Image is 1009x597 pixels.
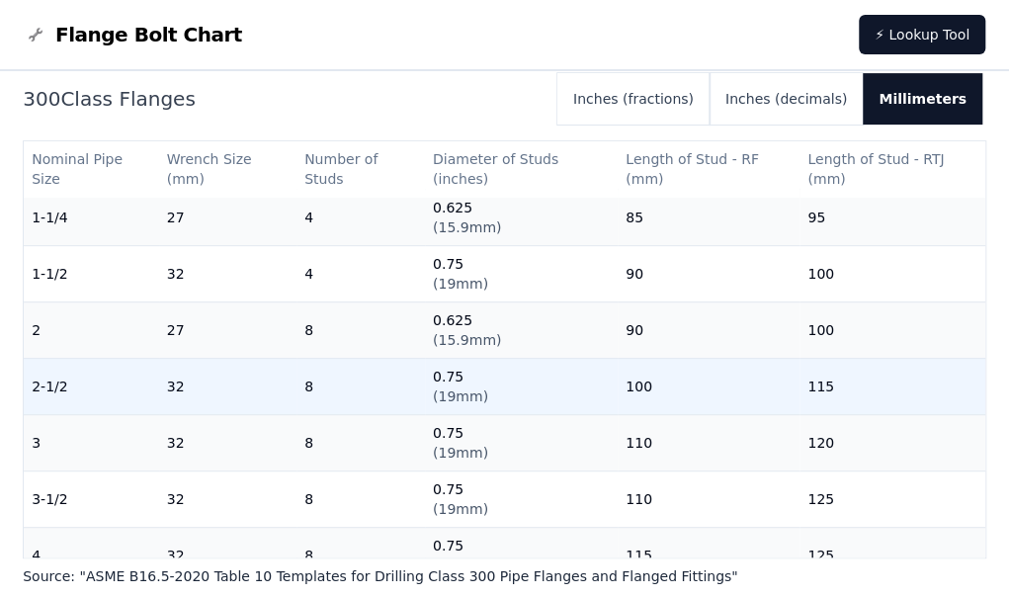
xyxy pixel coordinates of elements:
[618,189,799,245] td: 85
[618,358,799,414] td: 100
[863,73,982,125] button: Millimeters
[159,141,296,198] th: Wrench Size (mm)
[799,245,985,301] td: 100
[618,245,799,301] td: 90
[425,141,618,198] th: Diameter of Studs (inches)
[433,388,488,404] span: ( 19mm )
[296,358,425,414] td: 8
[159,358,296,414] td: 32
[618,470,799,527] td: 110
[159,470,296,527] td: 32
[24,23,47,46] img: Flange Bolt Chart Logo
[23,566,986,586] p: Source: " ASME B16.5-2020 Table 10 Templates for Drilling Class 300 Pipe Flanges and Flanged Fitt...
[618,301,799,358] td: 90
[23,85,542,113] h2: 300 Class Flanges
[433,219,501,235] span: ( 15.9mm )
[618,141,799,198] th: Length of Stud - RF (mm)
[24,245,159,301] td: 1-1/2
[24,301,159,358] td: 2
[296,245,425,301] td: 4
[24,414,159,470] td: 3
[799,527,985,583] td: 125
[433,445,488,461] span: ( 19mm )
[710,73,863,125] button: Inches (decimals)
[433,501,488,517] span: ( 19mm )
[296,470,425,527] td: 8
[24,141,159,198] th: Nominal Pipe Size
[425,358,618,414] td: 0.75
[24,358,159,414] td: 2-1/2
[24,527,159,583] td: 4
[859,15,985,54] a: ⚡ Lookup Tool
[296,301,425,358] td: 8
[799,414,985,470] td: 120
[425,414,618,470] td: 0.75
[296,189,425,245] td: 4
[24,21,242,48] a: Flange Bolt Chart LogoFlange Bolt Chart
[159,189,296,245] td: 27
[296,141,425,198] th: Number of Studs
[296,527,425,583] td: 8
[159,245,296,301] td: 32
[425,189,618,245] td: 0.625
[159,527,296,583] td: 32
[425,527,618,583] td: 0.75
[159,301,296,358] td: 27
[425,245,618,301] td: 0.75
[159,414,296,470] td: 32
[799,470,985,527] td: 125
[433,276,488,292] span: ( 19mm )
[799,141,985,198] th: Length of Stud - RTJ (mm)
[618,527,799,583] td: 115
[24,470,159,527] td: 3-1/2
[296,414,425,470] td: 8
[425,301,618,358] td: 0.625
[24,189,159,245] td: 1-1/4
[799,301,985,358] td: 100
[799,189,985,245] td: 95
[55,21,242,48] span: Flange Bolt Chart
[433,557,488,573] span: ( 19mm )
[799,358,985,414] td: 115
[618,414,799,470] td: 110
[433,332,501,348] span: ( 15.9mm )
[425,470,618,527] td: 0.75
[557,73,710,125] button: Inches (fractions)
